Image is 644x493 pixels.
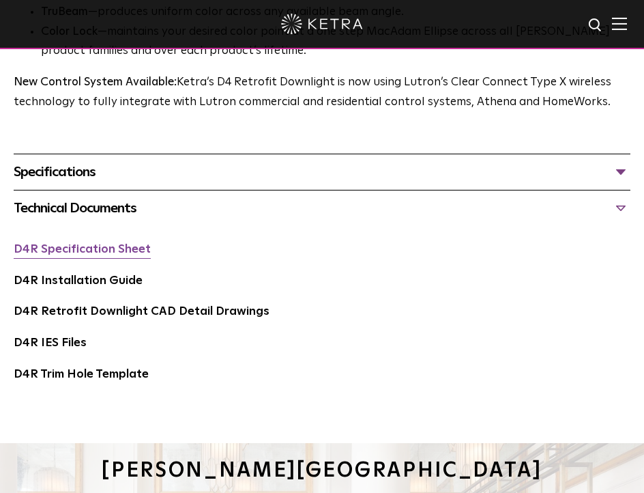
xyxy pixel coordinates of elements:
[281,14,363,34] img: ketra-logo-2019-white
[14,306,269,318] a: D4R Retrofit Downlight CAD Detail Drawings
[14,337,87,349] a: D4R IES Files
[14,197,630,219] div: Technical Documents
[14,161,630,183] div: Specifications
[14,244,151,255] a: D4R Specification Sheet
[587,17,604,34] img: search icon
[14,275,143,287] a: D4R Installation Guide
[14,76,177,88] strong: New Control System Available:
[14,73,628,113] p: Ketra’s D4 Retrofit Downlight is now using Lutron’s Clear Connect Type X wireless technology to f...
[612,17,627,30] img: Hamburger%20Nav.svg
[14,369,149,380] a: D4R Trim Hole Template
